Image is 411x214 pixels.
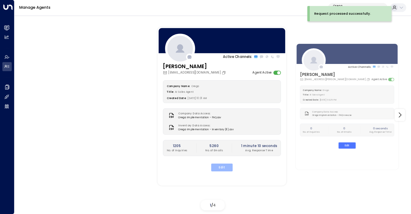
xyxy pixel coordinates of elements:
label: Company Data Access: [178,112,219,116]
span: Orega [323,89,329,91]
a: Manage Agents [19,5,50,10]
span: Orega Implementation - FAQ.csv [178,116,221,119]
p: Avg. Response Time [369,130,391,133]
span: [DATE] 10:31 AM [187,96,207,100]
h2: 1 minute 10 seconds [241,143,277,148]
p: No. of Inquiries [167,148,187,152]
label: Agent Active [252,71,272,75]
h3: [PERSON_NAME] [300,71,371,78]
span: AI Sales Agent [310,93,325,96]
span: Orega Implementation - FAQ new.csv [312,114,352,117]
p: Avg. Response Time [241,148,277,152]
span: 4 [213,203,216,208]
p: No. of Emails [205,148,223,152]
span: 1 [210,203,211,208]
button: Copy [222,71,227,75]
label: Created Date: [303,98,319,101]
label: Created Date: [167,96,186,100]
div: / [201,200,225,210]
p: Active Channels: [348,65,371,69]
span: AI Sales Agent [175,90,193,94]
h2: 5260 [205,143,223,148]
p: No. of Inquiries [303,130,319,133]
h2: 0 seconds [369,126,391,131]
div: [EMAIL_ADDRESS][PERSON_NAME][DOMAIN_NAME] [300,78,371,81]
label: Title: [303,93,309,96]
h2: 0 [337,126,351,131]
p: No. of Emails [337,130,351,133]
button: Edit [211,164,233,171]
label: Agent Active [372,78,387,81]
h3: [PERSON_NAME] [163,63,227,71]
label: Title: [167,90,174,94]
label: Company Name: [167,84,190,88]
span: [DATE] 03:25 PM [320,98,337,101]
p: Orega [333,4,377,8]
button: Copy [367,78,371,81]
div: Request processed successfully. [314,11,371,16]
button: Oregad62b4f3b-a803-4355-9bc8-4e5b658db589 [328,3,388,13]
label: Inventory Data Access: [178,124,231,128]
span: Orega [191,84,199,88]
label: Company Data Access: [312,110,350,113]
button: Edit [339,142,356,149]
h2: 0 [303,126,319,131]
h2: 1205 [167,143,187,148]
span: Orega Implementation - Inventory (8).csv [178,128,233,131]
div: [EMAIL_ADDRESS][DOMAIN_NAME] [163,71,227,75]
label: Company Name: [303,89,322,91]
p: Active Channels: [223,54,252,59]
